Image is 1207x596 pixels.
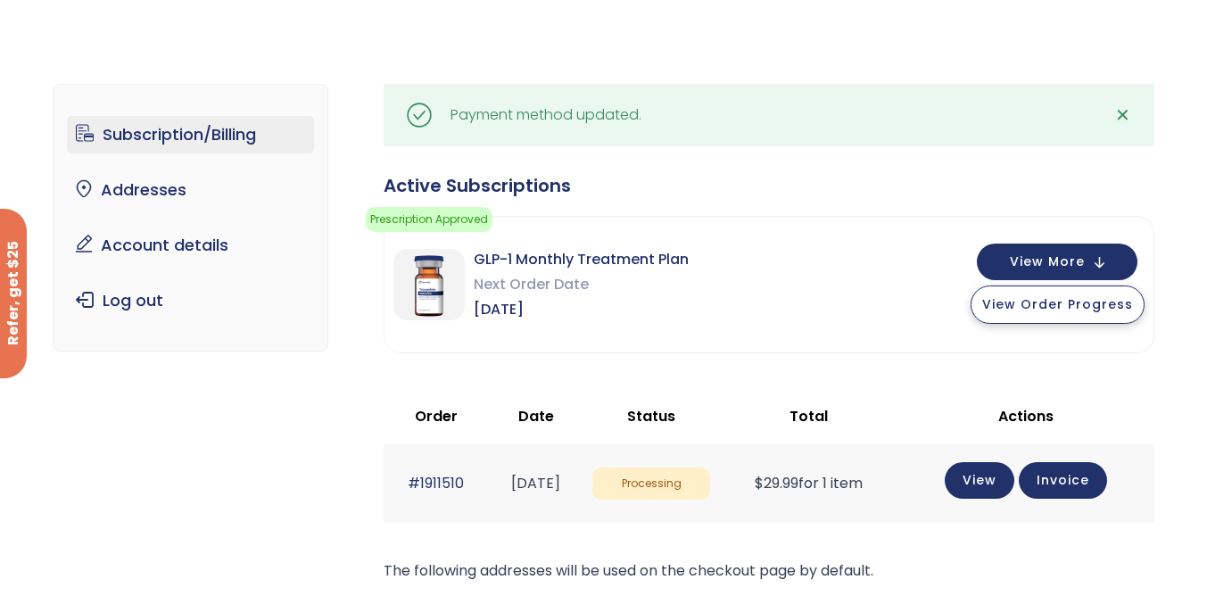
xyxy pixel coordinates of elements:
a: ✕ [1105,97,1141,133]
span: 29.99 [755,473,798,493]
span: View More [1010,256,1085,268]
time: [DATE] [511,473,560,493]
span: Date [518,406,554,426]
span: Next Order Date [474,272,689,297]
a: Log out [67,282,314,319]
span: Total [790,406,828,426]
span: Prescription Approved [366,207,492,232]
span: Processing [592,468,710,501]
span: GLP-1 Monthly Treatment Plan [474,247,689,272]
div: Active Subscriptions [384,173,1154,198]
div: Payment method updated. [451,103,641,128]
span: [DATE] [474,297,689,322]
span: $ [755,473,764,493]
a: Subscription/Billing [67,116,314,153]
a: Addresses [67,171,314,209]
a: Account details [67,227,314,264]
a: Invoice [1019,462,1107,499]
span: Status [627,406,675,426]
nav: Account pages [53,84,328,352]
td: for 1 item [719,444,897,522]
button: View Order Progress [971,286,1145,324]
p: The following addresses will be used on the checkout page by default. [384,559,1154,584]
a: #1911510 [408,473,464,493]
span: ✕ [1115,103,1130,128]
img: GLP-1 Monthly Treatment Plan [393,249,465,320]
span: View Order Progress [982,295,1133,313]
span: Order [415,406,458,426]
button: View More [977,244,1137,280]
span: Actions [998,406,1054,426]
a: View [945,462,1014,499]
